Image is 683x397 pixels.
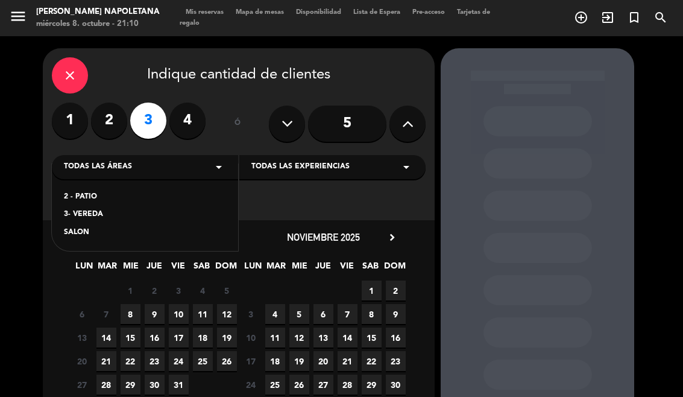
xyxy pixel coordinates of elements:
span: 22 [362,351,382,371]
span: 30 [145,375,165,395]
span: Todas las experiencias [251,161,350,173]
span: 11 [193,304,213,324]
span: 16 [386,328,406,348]
span: 2 [386,281,406,300]
label: 3 [130,103,166,139]
span: MIE [121,259,141,279]
span: 18 [265,351,285,371]
span: 6 [313,304,333,324]
span: 24 [241,375,261,395]
span: Todas las áreas [64,161,132,173]
div: miércoles 8. octubre - 21:10 [36,18,160,30]
span: 15 [121,328,140,348]
i: add_circle_outline [574,10,588,25]
div: Indique cantidad de clientes [52,57,426,94]
span: 13 [72,328,92,348]
div: ó [218,103,257,145]
span: VIE [337,259,357,279]
span: 3 [169,281,189,300]
span: 31 [169,375,189,395]
span: noviembre 2025 [287,231,360,243]
div: [PERSON_NAME] Napoletana [36,6,160,18]
span: 30 [386,375,406,395]
span: 25 [265,375,285,395]
button: menu [9,7,27,30]
span: 2 [145,281,165,300]
span: 10 [241,328,261,348]
label: 4 [169,103,206,139]
i: turned_in_not [627,10,641,25]
span: 25 [193,351,213,371]
span: 11 [265,328,285,348]
div: 3- VEREDA [64,209,226,221]
span: Disponibilidad [290,9,347,16]
span: 29 [121,375,140,395]
span: 27 [72,375,92,395]
span: 23 [386,351,406,371]
span: MAR [266,259,286,279]
span: SAB [192,259,212,279]
span: 8 [362,304,382,324]
span: 18 [193,328,213,348]
label: 2 [91,103,127,139]
span: 1 [362,281,382,300]
span: MIE [290,259,310,279]
span: 10 [169,304,189,324]
span: 7 [338,304,357,324]
span: 4 [265,304,285,324]
span: 4 [193,281,213,300]
i: chevron_right [386,231,398,244]
span: 20 [313,351,333,371]
span: JUE [313,259,333,279]
span: DOM [384,259,404,279]
span: 22 [121,351,140,371]
span: 27 [313,375,333,395]
span: SAB [360,259,380,279]
i: menu [9,7,27,25]
span: 28 [338,375,357,395]
span: 24 [169,351,189,371]
i: arrow_drop_down [212,160,226,174]
span: 17 [169,328,189,348]
i: exit_to_app [600,10,615,25]
span: Lista de Espera [347,9,406,16]
i: arrow_drop_down [399,160,414,174]
span: 19 [289,351,309,371]
span: Reserva especial [621,7,647,28]
div: 2 - PATIO [64,191,226,203]
span: BUSCAR [647,7,674,28]
span: 15 [362,328,382,348]
span: Pre-acceso [406,9,451,16]
span: WALK IN [594,7,621,28]
span: LUN [243,259,263,279]
span: DOM [215,259,235,279]
span: 12 [289,328,309,348]
span: 3 [241,304,261,324]
span: 6 [72,304,92,324]
span: 12 [217,304,237,324]
span: Mapa de mesas [230,9,290,16]
i: search [653,10,668,25]
i: close [63,68,77,83]
span: 5 [217,281,237,300]
div: SALON [64,227,226,239]
span: 26 [217,351,237,371]
span: 19 [217,328,237,348]
span: 1 [121,281,140,300]
span: Mis reservas [180,9,230,16]
label: 1 [52,103,88,139]
span: MAR [98,259,118,279]
span: 28 [96,375,116,395]
span: 23 [145,351,165,371]
span: 14 [96,328,116,348]
span: 9 [145,304,165,324]
span: 7 [96,304,116,324]
span: LUN [74,259,94,279]
span: RESERVAR MESA [568,7,594,28]
span: JUE [145,259,165,279]
span: 29 [362,375,382,395]
span: 21 [96,351,116,371]
span: 20 [72,351,92,371]
span: 8 [121,304,140,324]
span: VIE [168,259,188,279]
